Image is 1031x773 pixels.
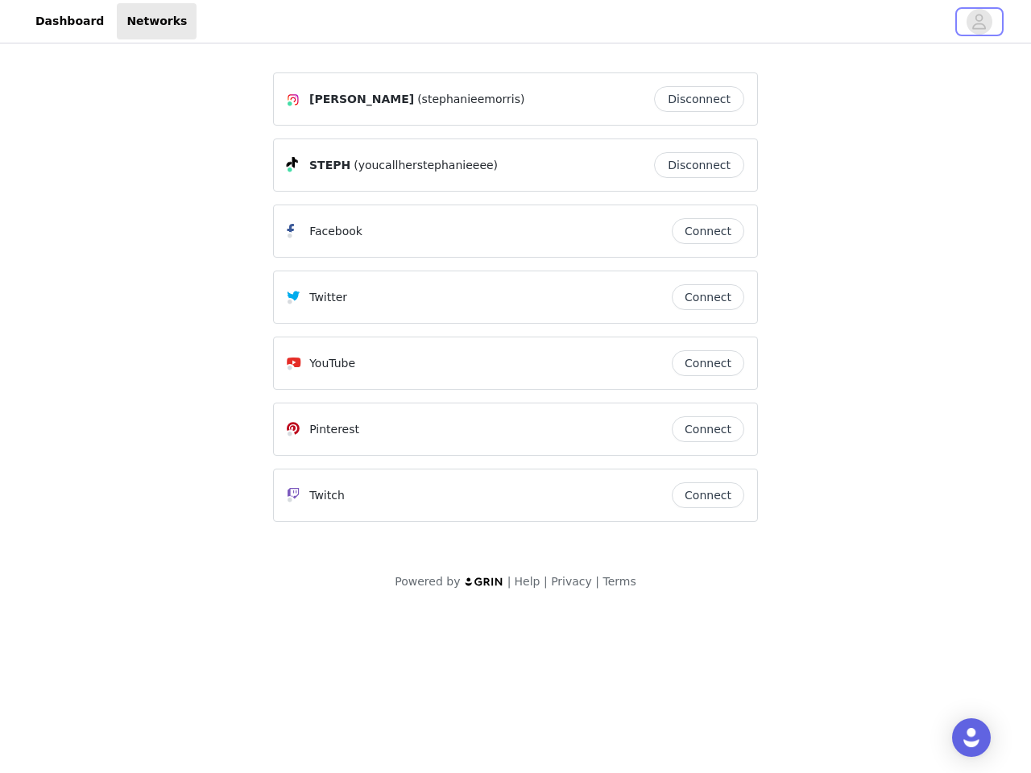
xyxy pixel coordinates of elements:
button: Connect [672,482,744,508]
a: Privacy [551,575,592,588]
p: Twitter [309,289,347,306]
p: Twitch [309,487,345,504]
a: Networks [117,3,197,39]
span: [PERSON_NAME] [309,91,414,108]
p: Pinterest [309,421,359,438]
a: Help [515,575,540,588]
span: Powered by [395,575,460,588]
button: Disconnect [654,86,744,112]
a: Dashboard [26,3,114,39]
div: Open Intercom Messenger [952,718,991,757]
div: avatar [971,9,987,35]
a: Terms [602,575,636,588]
button: Connect [672,416,744,442]
span: | [507,575,511,588]
button: Connect [672,284,744,310]
span: (youcallherstephanieeee) [354,157,498,174]
span: | [544,575,548,588]
button: Disconnect [654,152,744,178]
span: (stephanieemorris) [417,91,524,108]
img: logo [464,577,504,587]
span: | [595,575,599,588]
button: Connect [672,350,744,376]
p: YouTube [309,355,355,372]
img: Instagram Icon [287,93,300,106]
span: STEPH [309,157,350,174]
p: Facebook [309,223,362,240]
button: Connect [672,218,744,244]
